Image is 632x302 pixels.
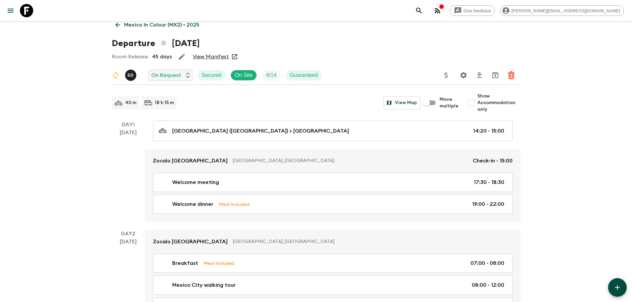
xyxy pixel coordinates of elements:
p: Breakfast [172,259,198,267]
div: [PERSON_NAME][EMAIL_ADDRESS][DOMAIN_NAME] [500,5,624,16]
button: Download CSV [473,69,486,82]
p: Welcome dinner [172,200,213,208]
p: 08:00 - 12:00 [472,281,504,289]
span: [PERSON_NAME][EMAIL_ADDRESS][DOMAIN_NAME] [508,8,624,13]
p: 6 / 14 [266,71,276,79]
p: Meal Included [219,201,249,208]
p: Guaranteed [290,71,318,79]
div: Trip Fill [262,70,280,81]
p: Room Release: [112,53,149,61]
span: Give feedback [460,8,495,13]
a: Welcome meeting17:30 - 18:30 [153,173,513,192]
p: 18 h 15 m [155,99,174,106]
p: On Site [235,71,252,79]
p: Mexico In Colour (MX2) • 2025 [124,21,199,29]
span: Show Accommodation only [477,93,521,113]
button: View Map [384,96,420,109]
svg: Sync Required - Changes detected [112,71,120,79]
p: Day 2 [112,230,145,238]
span: Ernesto Deciga Alcàntara [125,72,138,77]
button: Settings [457,69,470,82]
button: ED [125,70,138,81]
button: menu [4,4,17,17]
div: [DATE] [120,129,137,222]
p: Day 1 [112,121,145,129]
a: Zocalo [GEOGRAPHIC_DATA][GEOGRAPHIC_DATA], [GEOGRAPHIC_DATA]Check-in - 15:00 [145,149,521,173]
p: [GEOGRAPHIC_DATA], [GEOGRAPHIC_DATA] [233,238,507,245]
p: Mexico City walking tour [172,281,236,289]
p: 19:00 - 22:00 [472,200,504,208]
p: 07:00 - 08:00 [470,259,504,267]
p: Secured [202,71,222,79]
button: Delete [505,69,518,82]
p: 45 days [152,53,172,61]
div: On Site [231,70,257,81]
p: 14:20 - 15:00 [473,127,504,135]
h1: Departure [DATE] [112,37,200,50]
p: E D [128,73,134,78]
div: Secured [198,70,226,81]
button: search adventures [412,4,426,17]
p: [GEOGRAPHIC_DATA], [GEOGRAPHIC_DATA] [233,157,467,164]
p: Meal Included [203,260,234,267]
p: On Request [151,71,181,79]
a: Give feedback [450,5,495,16]
a: [GEOGRAPHIC_DATA] ([GEOGRAPHIC_DATA]) > [GEOGRAPHIC_DATA]14:20 - 15:00 [153,121,513,141]
a: Welcome dinnerMeal Included19:00 - 22:00 [153,195,513,214]
a: View Manifest [193,53,229,60]
a: Mexico City walking tour08:00 - 12:00 [153,275,513,295]
p: Check-in - 15:00 [473,157,513,165]
span: Move multiple [440,96,459,109]
p: Welcome meeting [172,178,219,186]
p: 40 m [125,99,136,106]
button: Update Price, Early Bird Discount and Costs [440,69,453,82]
a: Zocalo [GEOGRAPHIC_DATA][GEOGRAPHIC_DATA], [GEOGRAPHIC_DATA] [145,230,521,254]
a: BreakfastMeal Included07:00 - 08:00 [153,254,513,273]
p: [GEOGRAPHIC_DATA] ([GEOGRAPHIC_DATA]) > [GEOGRAPHIC_DATA] [172,127,349,135]
a: Mexico In Colour (MX2) • 2025 [112,18,203,31]
p: Zocalo [GEOGRAPHIC_DATA] [153,238,228,246]
button: Archive (Completed, Cancelled or Unsynced Departures only) [489,69,502,82]
p: 17:30 - 18:30 [474,178,504,186]
p: Zocalo [GEOGRAPHIC_DATA] [153,157,228,165]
